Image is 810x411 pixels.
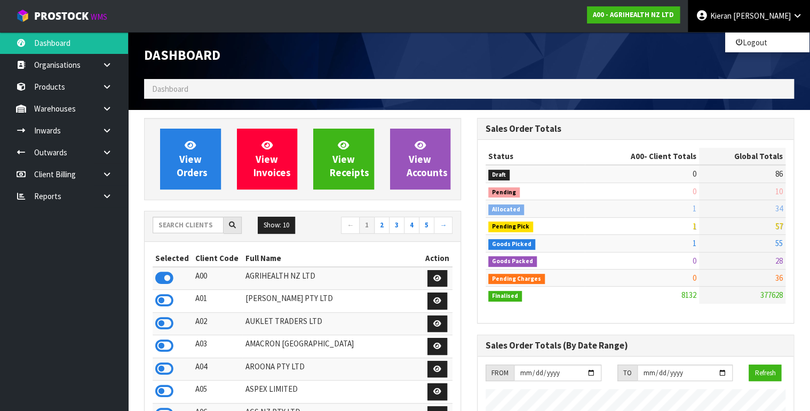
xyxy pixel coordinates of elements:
[160,129,221,189] a: ViewOrders
[422,250,452,267] th: Action
[488,187,520,198] span: Pending
[693,256,696,266] span: 0
[374,217,390,234] a: 2
[486,341,785,351] h3: Sales Order Totals (By Date Range)
[242,250,422,267] th: Full Name
[587,6,680,23] a: A00 - AGRIHEALTH NZ LTD
[404,217,419,234] a: 4
[390,129,451,189] a: ViewAccounts
[710,11,731,21] span: Kieran
[434,217,452,234] a: →
[617,365,637,382] div: TO
[631,151,644,161] span: A00
[242,335,422,358] td: AMACRON [GEOGRAPHIC_DATA]
[733,11,790,21] span: [PERSON_NAME]
[193,312,242,335] td: A02
[193,290,242,313] td: A01
[488,170,510,180] span: Draft
[389,217,404,234] a: 3
[242,358,422,381] td: AROONA PTY LTD
[237,129,298,189] a: ViewInvoices
[775,203,783,214] span: 34
[330,139,369,179] span: View Receipts
[693,186,696,196] span: 0
[486,124,785,134] h3: Sales Order Totals
[242,312,422,335] td: AUKLET TRADERS LTD
[144,46,220,64] span: Dashboard
[34,9,89,23] span: ProStock
[760,290,783,300] span: 377628
[775,186,783,196] span: 10
[311,217,452,235] nav: Page navigation
[486,365,514,382] div: FROM
[693,238,696,248] span: 1
[681,290,696,300] span: 8132
[775,256,783,266] span: 28
[693,221,696,231] span: 1
[153,217,224,233] input: Search clients
[193,267,242,290] td: A00
[16,9,29,22] img: cube-alt.png
[488,291,522,302] span: Finalised
[341,217,360,234] a: ←
[693,169,696,179] span: 0
[242,381,422,404] td: ASPEX LIMITED
[775,221,783,231] span: 57
[177,139,208,179] span: View Orders
[699,148,785,165] th: Global Totals
[488,274,545,284] span: Pending Charges
[775,169,783,179] span: 86
[152,84,188,94] span: Dashboard
[488,256,537,267] span: Goods Packed
[193,335,242,358] td: A03
[775,238,783,248] span: 55
[258,217,295,234] button: Show: 10
[153,250,193,267] th: Selected
[775,273,783,283] span: 36
[725,35,809,50] a: Logout
[488,222,533,232] span: Pending Pick
[488,204,524,215] span: Allocated
[693,273,696,283] span: 0
[242,267,422,290] td: AGRIHEALTH NZ LTD
[253,139,291,179] span: View Invoices
[313,129,374,189] a: ViewReceipts
[193,250,242,267] th: Client Code
[242,290,422,313] td: [PERSON_NAME] PTY LTD
[419,217,434,234] a: 5
[193,381,242,404] td: A05
[486,148,585,165] th: Status
[193,358,242,381] td: A04
[585,148,699,165] th: - Client Totals
[407,139,448,179] span: View Accounts
[749,365,781,382] button: Refresh
[488,239,535,250] span: Goods Picked
[693,203,696,214] span: 1
[593,10,674,19] strong: A00 - AGRIHEALTH NZ LTD
[91,12,107,22] small: WMS
[359,217,375,234] a: 1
